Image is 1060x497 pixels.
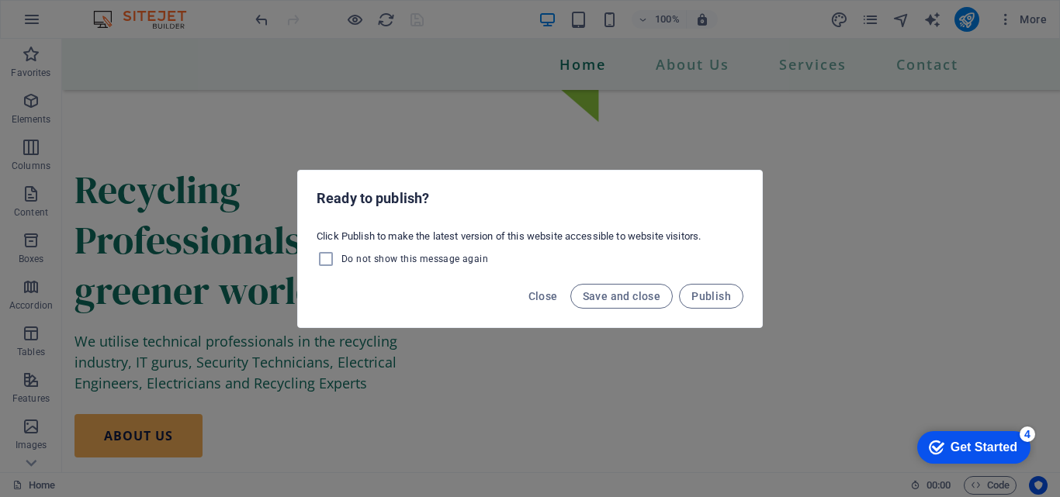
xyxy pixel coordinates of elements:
[317,189,743,208] h2: Ready to publish?
[570,284,674,309] button: Save and close
[46,17,113,31] div: Get Started
[298,223,762,274] div: Click Publish to make the latest version of this website accessible to website visitors.
[341,253,488,265] span: Do not show this message again
[115,3,130,19] div: 4
[12,8,126,40] div: Get Started 4 items remaining, 20% complete
[583,290,661,302] span: Save and close
[691,290,731,302] span: Publish
[679,284,743,309] button: Publish
[522,284,564,309] button: Close
[528,290,558,302] span: Close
